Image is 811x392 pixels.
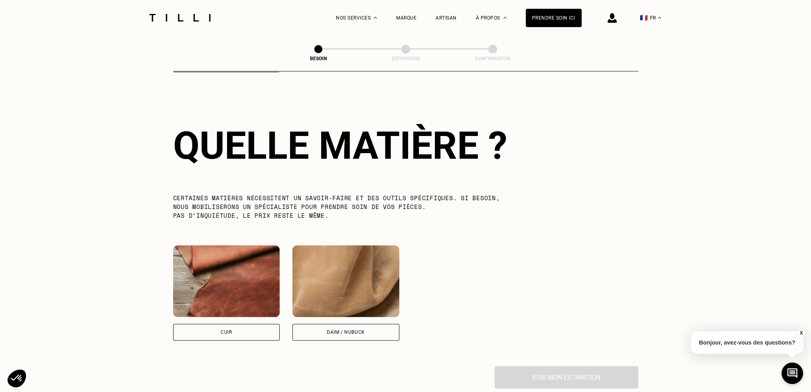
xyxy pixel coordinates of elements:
div: Cuir [221,330,232,335]
div: Confirmation [453,56,533,61]
p: Certaines matières nécessitent un savoir-faire et des outils spécifiques. Si besoin, nous mobilis... [173,193,517,220]
img: Tilli retouche vos vêtements en Cuir [173,245,280,317]
a: Marque [396,15,416,21]
img: Menu déroulant à propos [503,17,507,19]
img: menu déroulant [658,17,661,19]
a: Prendre soin ici [526,9,582,27]
span: 🇫🇷 [640,14,648,22]
img: icône connexion [608,13,617,23]
img: Menu déroulant [374,17,377,19]
img: Tilli retouche vos vêtements en Daim / Nubuck [292,245,399,317]
a: Artisan [436,15,457,21]
button: X [797,329,805,337]
div: Estimation [366,56,446,61]
div: Daim / Nubuck [327,330,365,335]
div: Besoin [278,56,358,61]
div: Quelle matière ? [173,123,638,168]
p: Bonjour, avez-vous des questions? [691,331,803,354]
img: Logo du service de couturière Tilli [146,14,213,22]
